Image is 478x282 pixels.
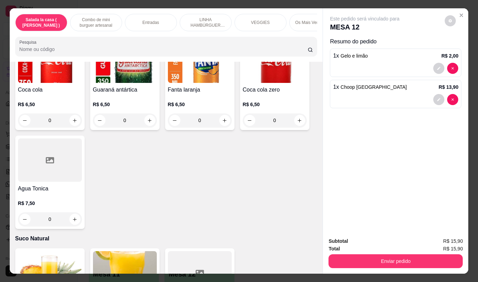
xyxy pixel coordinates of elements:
button: increase-product-quantity [144,115,155,126]
h4: Fanta laranja [168,86,232,94]
label: Pesquisa [19,39,39,45]
h4: Coca cola [18,86,82,94]
h4: Guaraná antártica [93,86,157,94]
span: Choop [GEOGRAPHIC_DATA] [341,84,407,90]
button: increase-product-quantity [219,115,230,126]
strong: Subtotal [328,238,348,244]
h4: Agua Tonica [18,185,82,193]
button: increase-product-quantity [69,115,80,126]
p: VEGGIES [251,20,270,25]
p: MESA 12 [330,22,399,32]
p: LINHA HAMBÚRGUER ANGUS [186,17,226,28]
button: Close [456,10,467,21]
button: decrease-product-quantity [19,214,31,225]
button: decrease-product-quantity [445,15,456,26]
button: increase-product-quantity [69,214,80,225]
p: Resumo do pedido [330,37,461,46]
button: increase-product-quantity [294,115,305,126]
p: Suco Natural [15,234,317,243]
button: decrease-product-quantity [433,94,444,105]
button: decrease-product-quantity [19,115,31,126]
button: decrease-product-quantity [433,63,444,74]
button: decrease-product-quantity [244,115,255,126]
span: R$ 15,90 [443,245,463,253]
button: decrease-product-quantity [169,115,180,126]
button: decrease-product-quantity [447,63,458,74]
p: 1 x [333,83,407,91]
p: Entradas [143,20,159,25]
p: R$ 6,50 [168,101,232,108]
p: R$ 2,00 [441,52,458,59]
button: decrease-product-quantity [447,94,458,105]
p: Combo de mini burguer artesanal [76,17,116,28]
h4: Coca cola zero [243,86,307,94]
p: Este pedido será vinculado para [330,15,399,22]
p: R$ 13,90 [439,84,459,91]
span: Gelo e limão [341,53,368,59]
button: decrease-product-quantity [94,115,105,126]
p: Os Mais Vendidos ⚡️ [295,20,335,25]
button: Enviar pedido [328,254,463,268]
strong: Total [328,246,340,251]
p: Salada la casa ( [PERSON_NAME] ) [21,17,61,28]
span: R$ 15,90 [443,237,463,245]
input: Pesquisa [19,46,308,53]
p: R$ 6,50 [93,101,157,108]
p: R$ 6,50 [243,101,307,108]
p: R$ 7,50 [18,200,82,207]
p: R$ 6,50 [18,101,82,108]
p: 1 x [333,52,368,60]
